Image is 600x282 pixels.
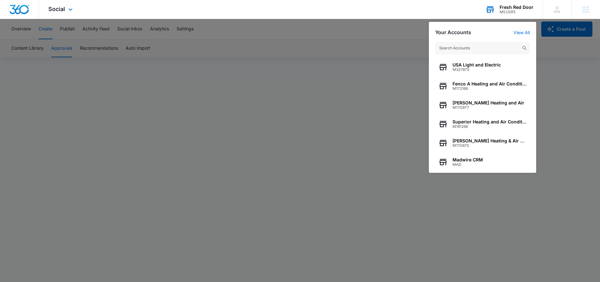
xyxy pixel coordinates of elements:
[435,77,530,96] button: Fenco A Heating and Air ConditioningM172166
[500,10,533,14] div: account id
[500,5,533,10] div: account name
[453,119,527,124] span: Superior Heating and Air Conditioning
[48,6,65,12] span: Social
[453,81,527,86] span: Fenco A Heating and Air Conditioning
[435,29,471,35] h2: Your Accounts
[435,42,530,54] input: Search Accounts
[453,86,527,91] span: M172166
[453,100,524,105] span: [PERSON_NAME] Heating and Air
[453,138,527,143] span: [PERSON_NAME] Heating & Air Conditioning
[453,157,483,162] span: Madwire CRM
[435,115,530,134] button: Superior Heating and Air ConditioningM181266
[435,96,530,115] button: [PERSON_NAME] Heating and AirM170977
[453,67,501,72] span: M327875
[513,30,530,35] a: View All
[453,162,483,167] span: MAD
[435,134,530,153] button: [PERSON_NAME] Heating & Air ConditioningM170870
[435,58,530,77] button: USA Light and ElectricM327875
[453,124,527,129] span: M181266
[453,62,501,67] span: USA Light and Electric
[453,143,527,148] span: M170870
[453,105,524,110] span: M170977
[435,153,530,172] button: Madwire CRMMAD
